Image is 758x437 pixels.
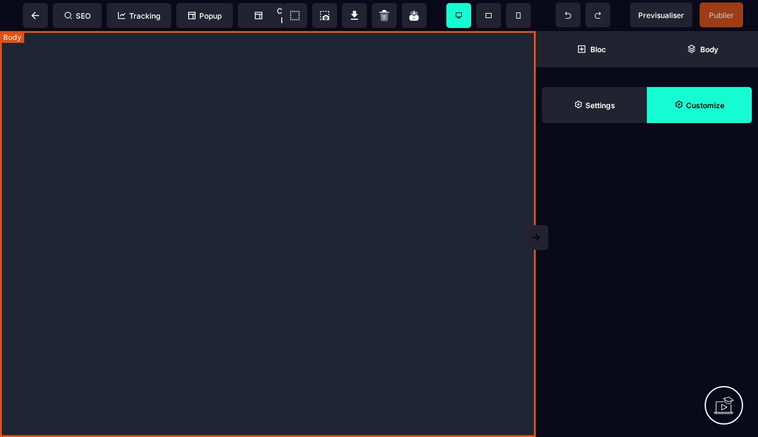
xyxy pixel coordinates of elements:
[188,11,222,21] span: Popup
[585,101,615,110] strong: Settings
[709,11,734,20] span: Publier
[686,101,724,110] strong: Customize
[244,6,304,25] span: Custom Block
[700,45,718,54] strong: Body
[312,3,337,28] span: Screenshot
[590,45,606,54] strong: Bloc
[647,31,758,67] span: Open Layer Manager
[118,11,160,21] span: Tracking
[282,3,307,28] span: View components
[647,87,752,123] span: Open Style Manager
[536,31,647,67] span: Open Blocks
[542,87,647,123] span: Settings
[65,11,91,21] span: SEO
[630,2,692,27] span: Preview
[638,11,684,20] span: Previsualiser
